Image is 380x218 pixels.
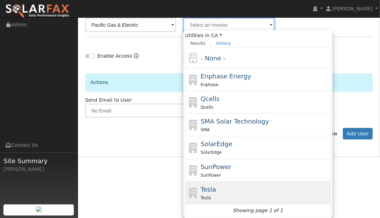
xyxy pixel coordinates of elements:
span: Qcells [201,95,220,102]
span: Enphase Energy [201,73,251,80]
label: Send Email to User [85,97,132,104]
span: Qcells [201,105,213,110]
span: Tesla [201,195,211,200]
div: [PERSON_NAME] [3,166,74,173]
span: Site Summary [3,156,74,166]
img: retrieve [36,207,42,212]
input: No Email [85,104,225,118]
input: Select a Utility [85,18,176,32]
i: Showing page 1 of 1 [233,207,283,214]
a: Enable Access [134,52,139,63]
span: SolarEdge [201,140,232,148]
a: History [211,39,236,48]
span: Tesla [201,186,216,193]
button: Add User [343,128,373,140]
div: Actions [85,74,373,91]
a: Results [185,39,211,48]
span: SunPower [201,173,221,178]
span: Enphase [201,82,218,87]
span: SMA [201,127,210,132]
span: SolarEdge [201,150,222,155]
label: Enable Access [97,52,132,60]
img: SolarFax [5,4,70,18]
span: [PERSON_NAME] [332,6,373,11]
span: SMA Solar Technology [201,118,269,125]
input: Select an Inverter [183,18,275,32]
span: Utilities in [185,32,331,39]
span: SunPower [201,163,232,170]
a: CA [211,32,222,39]
span: - None - [201,54,225,62]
